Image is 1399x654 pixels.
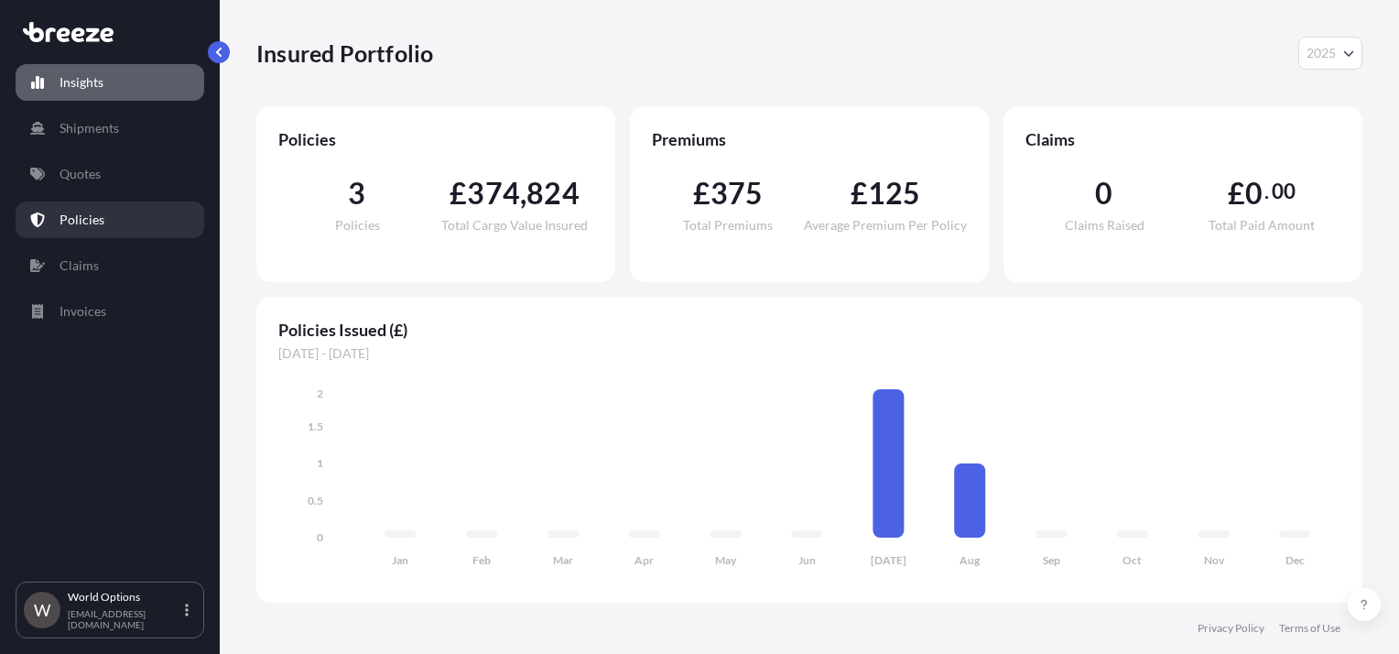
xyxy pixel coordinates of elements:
tspan: Nov [1204,553,1225,567]
p: Insights [60,73,103,92]
span: 0 [1245,179,1263,208]
span: Policies [278,128,593,150]
span: Total Premiums [683,219,773,232]
a: Privacy Policy [1198,621,1264,636]
span: Policies Issued (£) [278,319,1340,341]
tspan: Mar [553,553,573,567]
p: Quotes [60,165,101,183]
tspan: 1 [317,456,323,470]
tspan: [DATE] [871,553,906,567]
p: Policies [60,211,104,229]
span: 374 [467,179,520,208]
a: Invoices [16,293,204,330]
p: Invoices [60,302,106,321]
span: £ [851,179,868,208]
span: 00 [1272,184,1296,199]
span: £ [1228,179,1245,208]
tspan: May [715,553,737,567]
span: Premiums [652,128,967,150]
p: [EMAIL_ADDRESS][DOMAIN_NAME] [68,608,181,630]
tspan: 0 [317,530,323,544]
p: Claims [60,256,99,275]
span: £ [450,179,467,208]
tspan: 0.5 [308,494,323,507]
span: . [1264,184,1269,199]
a: Quotes [16,156,204,192]
p: Shipments [60,119,119,137]
span: £ [693,179,710,208]
span: 2025 [1307,44,1336,62]
a: Claims [16,247,204,284]
tspan: Sep [1043,553,1060,567]
span: Average Premium Per Policy [804,219,967,232]
span: Total Paid Amount [1209,219,1315,232]
tspan: 1.5 [308,420,323,433]
tspan: Apr [634,553,654,567]
tspan: Jan [392,553,408,567]
p: World Options [68,590,181,605]
a: Shipments [16,110,204,147]
span: Total Cargo Value Insured [441,219,588,232]
span: Claims [1025,128,1340,150]
tspan: Dec [1285,553,1305,567]
tspan: Aug [960,553,981,567]
tspan: Jun [798,553,816,567]
span: W [34,601,50,619]
span: 125 [868,179,921,208]
span: Policies [335,219,380,232]
span: [DATE] - [DATE] [278,344,1340,363]
span: 375 [710,179,764,208]
button: Year Selector [1298,37,1362,70]
tspan: Oct [1122,553,1142,567]
span: 0 [1095,179,1112,208]
tspan: Feb [472,553,491,567]
a: Terms of Use [1279,621,1340,636]
span: Claims Raised [1065,219,1144,232]
span: 824 [526,179,580,208]
a: Insights [16,64,204,101]
a: Policies [16,202,204,238]
tspan: 2 [317,387,323,400]
p: Insured Portfolio [256,38,433,68]
span: 3 [348,179,365,208]
span: , [520,179,526,208]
